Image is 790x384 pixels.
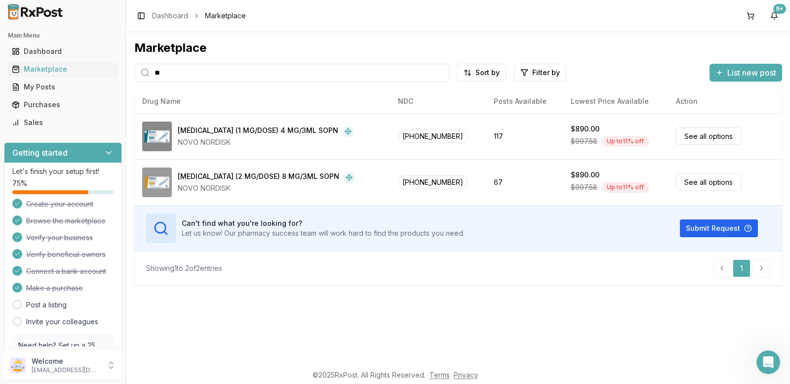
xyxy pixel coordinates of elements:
span: Browse the marketplace [26,216,106,226]
span: Marketplace [205,11,246,21]
div: My Posts [12,82,114,92]
img: Ozempic (1 MG/DOSE) 4 MG/3ML SOPN [142,122,172,151]
div: NOVO NORDISK [178,183,355,193]
span: List new post [727,67,776,79]
th: Action [668,89,782,113]
a: See all options [676,128,741,145]
p: Let us know! Our pharmacy success team will work hard to find the products you need. [182,228,465,238]
a: Sales [8,114,118,131]
a: Dashboard [152,11,188,21]
span: Sort by [475,68,500,78]
div: [MEDICAL_DATA] (2 MG/DOSE) 8 MG/3ML SOPN [178,171,339,183]
div: 9+ [773,4,786,14]
div: Purchases [12,100,114,110]
h2: Main Menu [8,32,118,40]
span: $997.58 [571,182,597,192]
a: Post a listing [26,300,67,310]
div: Showing 1 to 2 of 2 entries [146,263,222,273]
th: Lowest Price Available [563,89,669,113]
td: 67 [486,159,563,205]
button: Purchases [4,97,122,113]
a: Invite your colleagues [26,317,98,327]
p: Let's finish your setup first! [12,167,114,176]
a: Privacy [454,371,478,379]
span: Filter by [532,68,560,78]
a: Purchases [8,96,118,114]
div: $890.00 [571,170,599,180]
h3: Getting started [12,147,68,159]
a: My Posts [8,78,118,96]
iframe: Intercom live chat [756,350,780,374]
p: [EMAIL_ADDRESS][DOMAIN_NAME] [32,366,100,374]
div: Marketplace [134,40,782,56]
button: Filter by [514,64,566,82]
nav: breadcrumb [152,11,246,21]
a: Marketplace [8,60,118,78]
span: Verify your business [26,233,93,243]
button: Sort by [457,64,506,82]
div: Marketplace [12,64,114,74]
span: Create your account [26,199,93,209]
a: 1 [733,259,750,277]
a: See all options [676,173,741,191]
h3: Can't find what you're looking for? [182,218,465,228]
img: User avatar [10,357,26,373]
button: Marketplace [4,61,122,77]
button: Sales [4,115,122,130]
th: NDC [390,89,486,113]
div: $890.00 [571,124,599,134]
div: Up to 11 % off [601,136,649,147]
a: Dashboard [8,43,118,60]
img: Ozempic (2 MG/DOSE) 8 MG/3ML SOPN [142,168,172,197]
button: Dashboard [4,43,122,59]
button: 9+ [766,8,782,24]
button: My Posts [4,79,122,95]
a: Terms [430,371,450,379]
span: $997.58 [571,136,597,146]
span: Connect a bank account [26,266,106,276]
div: Sales [12,118,114,128]
div: [MEDICAL_DATA] (1 MG/DOSE) 4 MG/3ML SOPN [178,126,338,137]
span: Make a purchase [26,283,83,293]
th: Drug Name [134,89,390,113]
th: Posts Available [486,89,563,113]
span: [PHONE_NUMBER] [398,175,468,189]
button: Submit Request [680,219,758,237]
p: Need help? Set up a 25 minute call with our team to set up. [18,341,108,370]
span: Verify beneficial owners [26,250,106,259]
button: List new post [710,64,782,82]
div: Up to 11 % off [601,182,649,193]
div: NOVO NORDISK [178,137,354,147]
a: List new post [710,69,782,79]
span: [PHONE_NUMBER] [398,129,468,143]
nav: pagination [713,259,770,277]
td: 117 [486,113,563,159]
div: Dashboard [12,46,114,56]
p: Welcome [32,356,100,366]
img: RxPost Logo [4,4,67,20]
span: 75 % [12,178,27,188]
